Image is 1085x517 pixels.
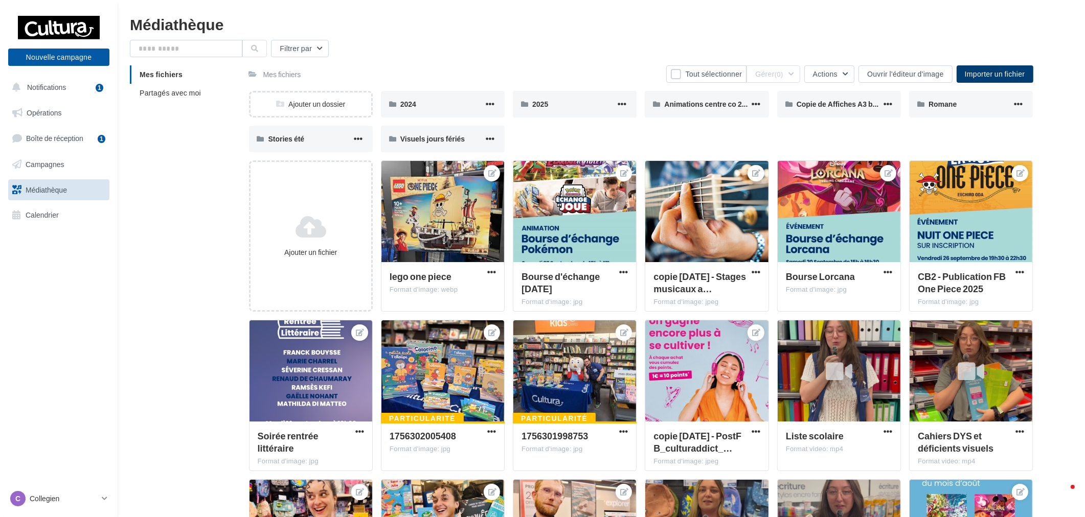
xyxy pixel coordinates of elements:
[258,457,364,466] div: Format d'image: jpg
[747,65,800,83] button: Gérer(0)
[786,271,855,282] span: Bourse Lorcana
[98,135,105,143] div: 1
[957,65,1033,83] button: Importer un fichier
[797,100,933,108] span: Copie de Affiches A3 bourses d'échange
[858,65,953,83] button: Ouvrir l'éditeur d'image
[522,444,628,454] div: Format d'image: jpg
[929,100,957,108] span: Romane
[653,430,741,454] span: copie 25-07-2025 - PostFB_culturaddict_generique
[653,457,760,466] div: Format d'image: jpeg
[8,489,109,508] a: C Collegien
[130,16,1073,32] div: Médiathèque
[6,179,111,201] a: Médiathèque
[513,413,596,424] div: Particularité
[30,494,98,504] p: Collegien
[381,413,464,424] div: Particularité
[26,134,83,143] span: Boîte de réception
[6,102,111,124] a: Opérations
[653,271,746,294] span: copie 17-09-2025 - Stages musicaux adulte (1)
[804,65,854,83] button: Actions
[8,49,109,66] button: Nouvelle campagne
[26,185,67,194] span: Médiathèque
[271,40,329,57] button: Filtrer par
[390,271,451,282] span: lego one piece
[27,83,66,91] span: Notifications
[6,204,111,226] a: Calendrier
[786,285,892,294] div: Format d'image: jpg
[666,65,747,83] button: Tout sélectionner
[522,271,600,294] span: Bourse d'échange 22-02-25
[6,77,107,98] button: Notifications 1
[251,99,371,109] div: Ajouter un dossier
[664,100,754,108] span: Animations centre co 2025
[522,430,588,441] span: 1756301998753
[918,271,1006,294] span: CB2 - Publication FB One Piece 2025
[140,88,201,97] span: Partagés avec moi
[400,100,416,108] span: 2024
[786,430,844,441] span: Liste scolaire
[96,84,103,92] div: 1
[390,430,456,441] span: 1756302005408
[532,100,548,108] span: 2025
[813,69,838,78] span: Actions
[522,297,628,307] div: Format d'image: jpg
[263,69,301,80] div: Mes fichiers
[268,134,305,143] span: Stories été
[6,154,111,175] a: Campagnes
[918,457,1024,466] div: Format video: mp4
[15,494,20,504] span: C
[258,430,319,454] span: Soirée rentrée littéraire
[400,134,465,143] span: Visuels jours fériés
[918,297,1024,307] div: Format d'image: jpg
[6,127,111,149] a: Boîte de réception1
[26,210,59,219] span: Calendrier
[1050,482,1075,507] iframe: Intercom live chat
[255,247,367,257] div: Ajouter un fichier
[140,70,183,79] span: Mes fichiers
[27,108,61,117] span: Opérations
[965,69,1025,78] span: Importer un fichier
[26,160,64,169] span: Campagnes
[918,430,993,454] span: Cahiers DYS et déficients visuels
[786,444,892,454] div: Format video: mp4
[390,444,496,454] div: Format d'image: jpg
[775,70,783,78] span: (0)
[390,285,496,294] div: Format d'image: webp
[653,297,760,307] div: Format d'image: jpeg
